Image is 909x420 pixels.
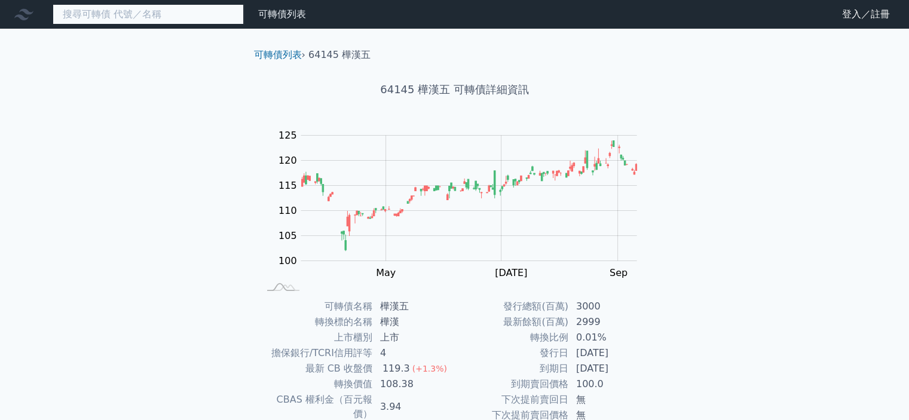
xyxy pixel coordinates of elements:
td: 0.01% [569,330,651,345]
td: 轉換比例 [455,330,569,345]
span: (+1.3%) [412,364,447,373]
td: 擔保銀行/TCRI信用評等 [259,345,373,361]
li: › [254,48,305,62]
td: 到期日 [455,361,569,376]
tspan: 115 [278,180,297,191]
div: 119.3 [380,361,412,376]
td: [DATE] [569,361,651,376]
td: 2999 [569,314,651,330]
td: 轉換價值 [259,376,373,392]
h1: 64145 樺漢五 可轉債詳細資訊 [244,81,665,98]
td: 發行日 [455,345,569,361]
td: 上市櫃別 [259,330,373,345]
tspan: [DATE] [495,267,527,278]
td: 4 [373,345,455,361]
tspan: 125 [278,130,297,141]
td: 108.38 [373,376,455,392]
li: 64145 樺漢五 [308,48,371,62]
td: 樺漢 [373,314,455,330]
g: Chart [272,130,654,278]
td: 下次提前賣回日 [455,392,569,407]
input: 搜尋可轉債 代號／名稱 [53,4,244,24]
td: 樺漢五 [373,299,455,314]
td: 可轉債名稱 [259,299,373,314]
td: 3000 [569,299,651,314]
tspan: 110 [278,205,297,216]
a: 可轉債列表 [254,49,302,60]
td: 到期賣回價格 [455,376,569,392]
td: 上市 [373,330,455,345]
tspan: Sep [610,267,628,278]
a: 登入／註冊 [833,5,899,24]
td: 最新餘額(百萬) [455,314,569,330]
td: 發行總額(百萬) [455,299,569,314]
td: 無 [569,392,651,407]
tspan: May [376,267,396,278]
td: [DATE] [569,345,651,361]
a: 可轉債列表 [258,8,306,20]
td: 轉換標的名稱 [259,314,373,330]
td: 最新 CB 收盤價 [259,361,373,376]
td: 100.0 [569,376,651,392]
tspan: 100 [278,255,297,266]
tspan: 120 [278,155,297,166]
tspan: 105 [278,230,297,241]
